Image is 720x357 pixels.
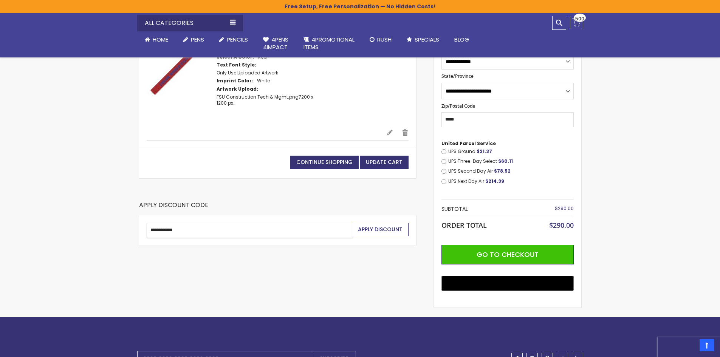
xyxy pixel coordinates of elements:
[441,103,475,109] span: Zip/Postal Code
[575,15,584,22] span: 500
[217,94,299,100] a: FSU Construction Tech & Mgmt.png
[217,70,278,76] dd: Only Use Uploaded Artwork
[415,36,439,43] span: Specials
[358,226,403,233] span: Apply Discount
[153,36,168,43] span: Home
[441,203,530,215] th: Subtotal
[485,178,504,184] span: $214.39
[477,148,492,155] span: $21.37
[290,156,359,169] a: Continue Shopping
[137,31,176,48] a: Home
[570,16,583,29] a: 500
[441,276,574,291] button: Buy with GPay
[441,73,474,79] span: State/Province
[477,250,539,259] span: Go to Checkout
[448,178,574,184] label: UPS Next Day Air
[263,36,288,51] span: 4Pens 4impact
[139,201,208,215] strong: Apply Discount Code
[191,36,204,43] span: Pens
[441,219,487,230] strong: Order Total
[366,158,403,166] span: Update Cart
[515,281,525,286] text: ••••••
[441,245,574,264] button: Go to Checkout
[494,168,511,174] span: $78.52
[303,36,355,51] span: 4PROMOTIONAL ITEMS
[217,78,253,84] dt: Imprint Color
[296,31,362,56] a: 4PROMOTIONALITEMS
[549,221,574,230] span: $290.00
[448,158,574,164] label: UPS Three-Day Select
[147,34,217,122] a: The Carpenter Pencil - Single Color Imprint-Red
[257,78,270,84] dd: White
[447,31,477,48] a: Blog
[498,158,513,164] span: $60.11
[454,36,469,43] span: Blog
[147,34,209,97] img: The Carpenter Pencil - Single Color Imprint-Red
[137,15,243,31] div: All Categories
[399,31,447,48] a: Specials
[217,86,258,92] dt: Artwork Upload
[217,94,315,106] dd: 7200 x 1200 px.
[176,31,212,48] a: Pens
[360,156,409,169] button: Update Cart
[255,31,296,56] a: 4Pens4impact
[296,158,353,166] span: Continue Shopping
[377,36,392,43] span: Rush
[212,31,255,48] a: Pencils
[448,168,574,174] label: UPS Second Day Air
[227,36,248,43] span: Pencils
[362,31,399,48] a: Rush
[448,148,574,155] label: UPS Ground
[441,140,496,147] span: United Parcel Service
[658,337,720,357] iframe: Google Customer Reviews
[217,62,256,68] dt: Text Font Style
[555,205,574,212] span: $290.00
